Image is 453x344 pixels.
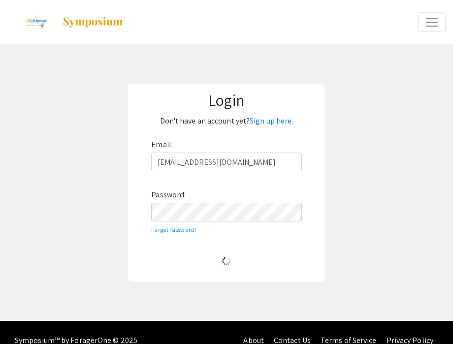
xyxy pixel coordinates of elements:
[132,91,321,109] h1: Login
[7,300,42,337] iframe: Chat
[218,252,235,270] img: Loading
[62,16,124,28] img: Symposium by ForagerOne
[418,12,446,32] button: Expand or Collapse Menu
[151,226,197,233] a: Forgot Password?
[250,116,293,126] a: Sign up here.
[132,113,321,129] p: Don't have an account yet?
[19,10,52,34] img: 2025 Life Sciences South Florida STEM Undergraduate Symposium
[7,10,124,34] a: 2025 Life Sciences South Florida STEM Undergraduate Symposium
[151,137,173,153] label: Email:
[151,187,186,203] label: Password:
